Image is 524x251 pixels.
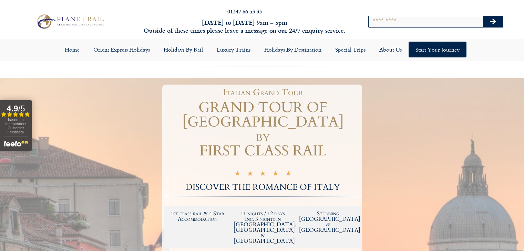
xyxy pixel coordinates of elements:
[234,211,292,244] h2: 11 nights / 12 days Inc. 3 nights in [GEOGRAPHIC_DATA], [GEOGRAPHIC_DATA] & [GEOGRAPHIC_DATA]
[409,42,466,57] a: Start your Journey
[3,42,521,57] nav: Menu
[372,42,409,57] a: About Us
[167,88,359,97] h1: Italian Grand Tour
[34,13,106,30] img: Planet Rail Train Holidays Logo
[299,211,358,233] h2: Stunning [GEOGRAPHIC_DATA] & [GEOGRAPHIC_DATA]
[257,42,328,57] a: Holidays by Destination
[164,183,362,192] h2: DISCOVER THE ROMANCE OF ITALY
[86,42,157,57] a: Orient Express Holidays
[168,211,227,222] h2: 1st class rail & 4 Star Accommodation
[142,19,348,35] h6: [DATE] to [DATE] 9am – 5pm Outside of these times please leave a message on our 24/7 enquiry serv...
[328,42,372,57] a: Special Trips
[247,171,253,178] i: ★
[164,100,362,158] h1: GRAND TOUR OF [GEOGRAPHIC_DATA] by FIRST CLASS RAIL
[234,170,291,178] div: 5/5
[483,16,503,27] button: Search
[234,171,240,178] i: ★
[273,171,279,178] i: ★
[227,7,262,15] a: 01347 66 53 33
[58,42,86,57] a: Home
[210,42,257,57] a: Luxury Trains
[260,171,266,178] i: ★
[285,171,291,178] i: ★
[157,42,210,57] a: Holidays by Rail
